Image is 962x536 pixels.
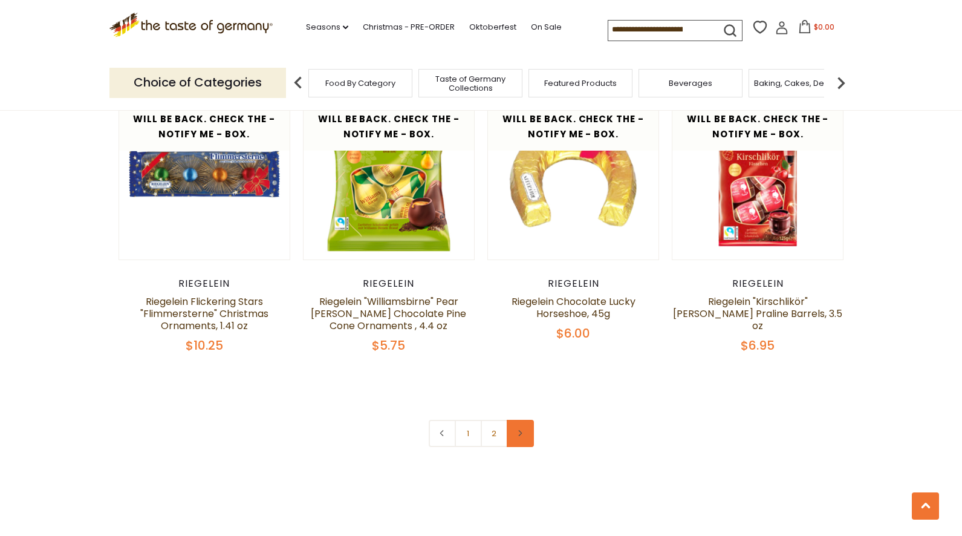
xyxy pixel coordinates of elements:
[531,21,562,34] a: On Sale
[544,79,617,88] a: Featured Products
[673,295,842,333] a: Riegelein "Kirschlikör" [PERSON_NAME] Praline Barrels, 3.5 oz
[829,71,853,95] img: next arrow
[372,337,405,354] span: $5.75
[140,295,268,333] a: Riegelein Flickering Stars "Flimmersterne" Christmas Ornaments, 1.41 oz
[754,79,848,88] a: Baking, Cakes, Desserts
[669,79,712,88] a: Beverages
[455,420,482,447] a: 1
[303,278,475,290] div: Riegelein
[311,295,466,333] a: Riegelein "Williamsbirne" Pear [PERSON_NAME] Chocolate Pine Cone Ornaments , 4.4 oz
[469,21,516,34] a: Oktoberfest
[306,21,348,34] a: Seasons
[304,88,475,260] img: Riegelein
[488,88,659,260] img: Riegelein
[186,337,223,354] span: $10.25
[109,68,286,97] p: Choice of Categories
[481,420,508,447] a: 2
[791,20,842,38] button: $0.00
[363,21,455,34] a: Christmas - PRE-ORDER
[512,295,635,321] a: Riegelein Chocolate Lucky Horseshoe, 45g
[672,88,843,260] img: Riegelein
[325,79,395,88] a: Food By Category
[672,278,844,290] div: Riegelein
[119,88,290,260] img: Riegelein
[286,71,310,95] img: previous arrow
[119,278,291,290] div: Riegelein
[556,325,590,342] span: $6.00
[741,337,775,354] span: $6.95
[487,278,660,290] div: Riegelein
[422,74,519,93] a: Taste of Germany Collections
[814,22,834,32] span: $0.00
